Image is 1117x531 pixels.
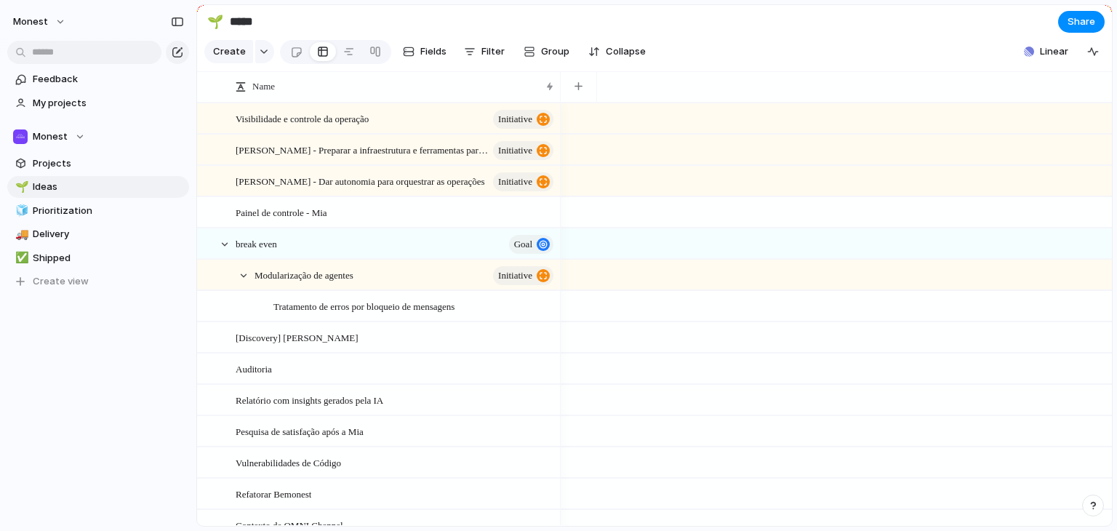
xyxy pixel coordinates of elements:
a: Feedback [7,68,189,90]
span: Tratamento de erros por bloqueio de mensagens [273,298,455,314]
span: Auditoria [236,360,272,377]
button: initiative [493,110,553,129]
button: initiative [493,141,553,160]
span: [Discovery] [PERSON_NAME] [236,329,359,346]
span: Prioritization [33,204,184,218]
div: 🚚 [15,226,25,243]
button: ✅ [13,251,28,265]
span: Feedback [33,72,184,87]
div: 🌱 [15,179,25,196]
div: 🌱 [207,12,223,31]
button: Create view [7,271,189,292]
span: Create view [33,274,89,289]
a: Projects [7,153,189,175]
span: initiative [498,265,532,286]
span: Modularização de agentes [255,266,353,283]
span: Vulnerabilidades de Código [236,454,341,471]
a: My projects [7,92,189,114]
span: Painel de controle - Mia [236,204,327,220]
span: Visibilidade e controle da operação [236,110,369,127]
span: Monest [13,15,48,29]
span: break even [236,235,277,252]
span: [PERSON_NAME] - Preparar a infraestrutura e ferramentas para escala [236,141,489,158]
span: goal [514,234,532,255]
button: 🌱 [204,10,227,33]
a: ✅Shipped [7,247,189,269]
button: initiative [493,172,553,191]
span: Name [252,79,275,94]
span: Monest [33,129,68,144]
button: goal [509,235,553,254]
button: Linear [1018,41,1074,63]
div: ✅ [15,249,25,266]
span: Fields [420,44,447,59]
span: Relatório com insights gerados pela IA [236,391,383,408]
div: 🧊 [15,202,25,219]
span: initiative [498,172,532,192]
a: 🚚Delivery [7,223,189,245]
span: Pesquisa de satisfação após a Mia [236,423,364,439]
button: Monest [7,126,189,148]
span: Ideas [33,180,184,194]
span: initiative [498,140,532,161]
span: Refatorar Bemonest [236,485,311,502]
button: Filter [458,40,511,63]
button: Monest [7,10,73,33]
span: Linear [1040,44,1068,59]
span: Collapse [606,44,646,59]
span: My projects [33,96,184,111]
a: 🌱Ideas [7,176,189,198]
button: 🧊 [13,204,28,218]
button: Share [1058,11,1105,33]
button: Fields [397,40,452,63]
span: Group [541,44,569,59]
span: initiative [498,109,532,129]
span: Create [213,44,246,59]
span: Shipped [33,251,184,265]
button: 🚚 [13,227,28,241]
button: Group [516,40,577,63]
button: initiative [493,266,553,285]
span: Projects [33,156,184,171]
button: 🌱 [13,180,28,194]
span: Share [1068,15,1095,29]
button: Collapse [582,40,652,63]
span: [PERSON_NAME] - Dar autonomia para orquestrar as operações [236,172,485,189]
span: Delivery [33,227,184,241]
span: Filter [481,44,505,59]
button: Create [204,40,253,63]
a: 🧊Prioritization [7,200,189,222]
